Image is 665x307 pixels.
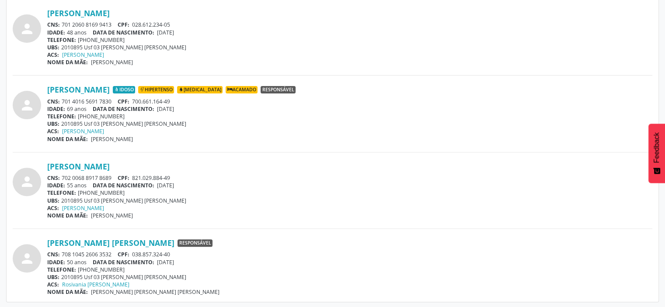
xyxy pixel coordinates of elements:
span: NOME DA MÃE: [47,288,88,296]
a: Rosivania [PERSON_NAME] [62,281,129,288]
span: [PERSON_NAME] [91,212,133,219]
span: [DATE] [157,259,174,266]
span: UBS: [47,273,59,281]
div: [PHONE_NUMBER] [47,189,652,197]
span: CNS: [47,174,60,182]
span: Idoso [113,86,135,94]
a: [PERSON_NAME] [47,162,110,171]
span: [DATE] [157,182,174,189]
i: person [19,21,35,37]
span: IDADE: [47,182,65,189]
span: 821.029.884-49 [132,174,170,182]
i: person [19,174,35,190]
div: 55 anos [47,182,652,189]
span: DATA DE NASCIMENTO: [93,105,154,113]
span: CPF: [118,174,129,182]
span: CNS: [47,251,60,258]
span: TELEFONE: [47,36,76,44]
span: DATA DE NASCIMENTO: [93,259,154,266]
i: person [19,251,35,266]
span: ACS: [47,204,59,212]
div: 708 1045 2606 3532 [47,251,652,258]
i: person [19,97,35,113]
div: 701 2060 8169 9413 [47,21,652,28]
span: [PERSON_NAME] [PERSON_NAME] [PERSON_NAME] [91,288,219,296]
span: NOME DA MÃE: [47,212,88,219]
div: 69 anos [47,105,652,113]
span: CPF: [118,98,129,105]
div: 2010895 Usf 03 [PERSON_NAME] [PERSON_NAME] [47,120,652,128]
span: UBS: [47,120,59,128]
span: ACS: [47,281,59,288]
span: DATA DE NASCIMENTO: [93,182,154,189]
span: NOME DA MÃE: [47,59,88,66]
a: [PERSON_NAME] [PERSON_NAME] [47,238,174,248]
button: Feedback - Mostrar pesquisa [648,124,665,183]
span: DATA DE NASCIMENTO: [93,29,154,36]
span: NOME DA MÃE: [47,135,88,143]
span: IDADE: [47,259,65,266]
span: ACS: [47,128,59,135]
span: TELEFONE: [47,113,76,120]
span: 038.857.324-40 [132,251,170,258]
div: [PHONE_NUMBER] [47,36,652,44]
div: 2010895 Usf 03 [PERSON_NAME] [PERSON_NAME] [47,44,652,51]
div: 702 0068 8917 8689 [47,174,652,182]
span: IDADE: [47,105,65,113]
a: [PERSON_NAME] [47,8,110,18]
a: [PERSON_NAME] [62,128,104,135]
span: CPF: [118,21,129,28]
a: [PERSON_NAME] [47,85,110,94]
a: [PERSON_NAME] [62,204,104,212]
div: [PHONE_NUMBER] [47,113,652,120]
div: [PHONE_NUMBER] [47,266,652,273]
div: 701 4016 5691 7830 [47,98,652,105]
span: Responsável [178,239,212,247]
span: UBS: [47,197,59,204]
span: [DATE] [157,29,174,36]
span: 700.661.164-49 [132,98,170,105]
span: CNS: [47,98,60,105]
span: Responsável [261,86,296,94]
span: [DATE] [157,105,174,113]
span: [PERSON_NAME] [91,135,133,143]
span: CNS: [47,21,60,28]
a: [PERSON_NAME] [62,51,104,59]
span: UBS: [47,44,59,51]
div: 2010895 Usf 03 [PERSON_NAME] [PERSON_NAME] [47,273,652,281]
span: 028.612.234-05 [132,21,170,28]
div: 48 anos [47,29,652,36]
div: 50 anos [47,259,652,266]
div: 2010895 Usf 03 [PERSON_NAME] [PERSON_NAME] [47,197,652,204]
span: Acamado [226,86,258,94]
span: TELEFONE: [47,266,76,273]
span: TELEFONE: [47,189,76,197]
span: [MEDICAL_DATA] [177,86,223,94]
span: Hipertenso [138,86,174,94]
span: ACS: [47,51,59,59]
span: IDADE: [47,29,65,36]
span: CPF: [118,251,129,258]
span: [PERSON_NAME] [91,59,133,66]
span: Feedback [653,132,661,163]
